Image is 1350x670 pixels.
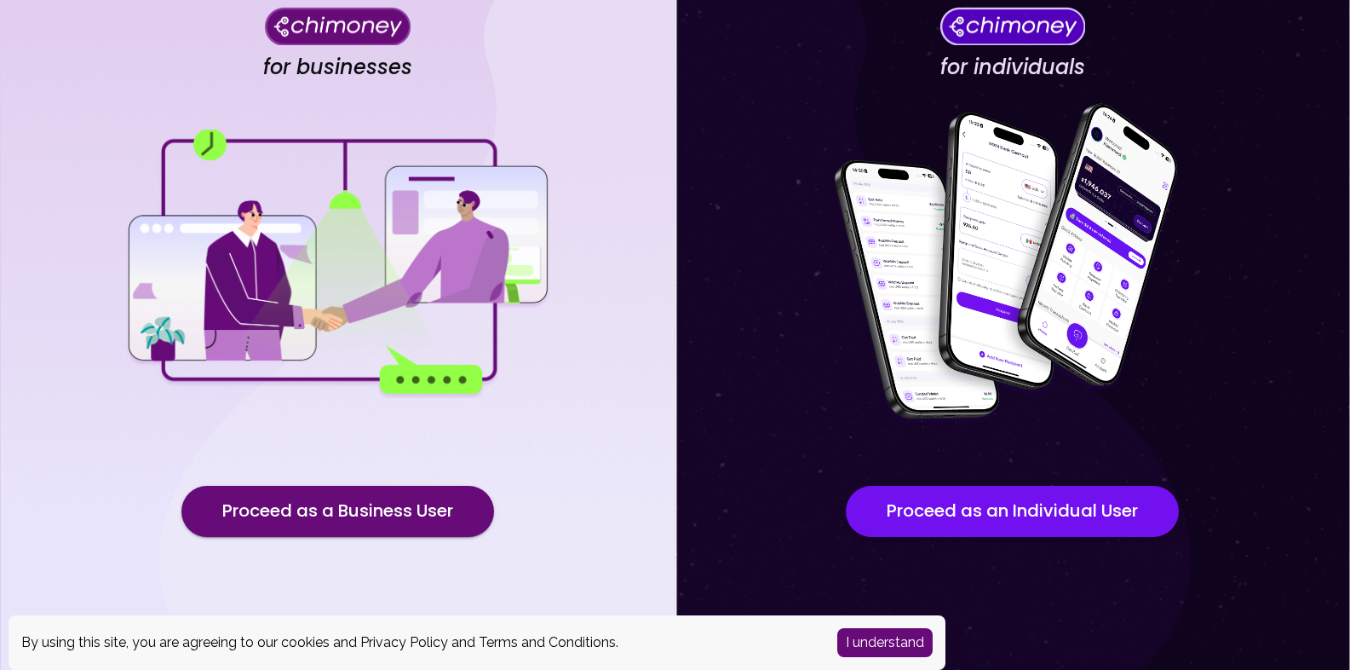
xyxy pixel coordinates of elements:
[837,628,933,657] button: Accept cookies
[800,94,1226,435] img: for individuals
[360,634,448,650] a: Privacy Policy
[479,634,616,650] a: Terms and Conditions
[939,7,1085,45] img: Chimoney for individuals
[265,7,411,45] img: Chimoney for businesses
[21,632,812,653] div: By using this site, you are agreeing to our cookies and and .
[846,486,1179,537] button: Proceed as an Individual User
[940,55,1085,80] h4: for individuals
[181,486,494,537] button: Proceed as a Business User
[124,130,550,398] img: for businesses
[263,55,412,80] h4: for businesses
